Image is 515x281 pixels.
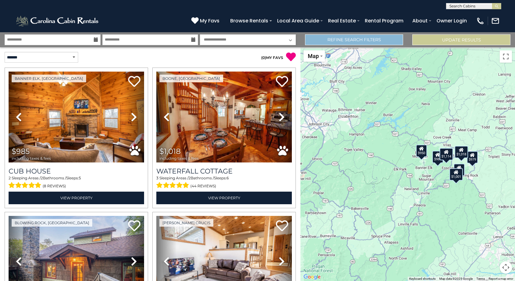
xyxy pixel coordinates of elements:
a: Real Estate [325,15,359,26]
a: [PERSON_NAME] Crucis [159,219,213,227]
a: Refine Search Filters [305,34,403,45]
span: 0 [262,55,265,60]
a: Browse Rentals [227,15,271,26]
button: Toggle fullscreen view [500,50,512,63]
span: 3 [156,176,158,180]
span: 2 [189,176,191,180]
span: Map [308,53,319,59]
img: thumbnail_163266579.jpeg [156,72,292,162]
button: Change map style [303,50,325,62]
a: Owner Login [433,15,470,26]
a: Add to favorites [128,220,140,233]
img: phone-regular-white.png [476,17,485,25]
div: $950 [416,145,427,157]
span: (8 reviews) [43,182,66,190]
a: Blowing Rock, [GEOGRAPHIC_DATA] [12,219,92,227]
span: 5 [79,176,81,180]
span: ( ) [261,55,266,60]
a: Banner Elk, [GEOGRAPHIC_DATA] [12,75,86,82]
a: Rental Program [362,15,406,26]
a: Open this area in Google Maps (opens a new window) [302,273,322,281]
div: Sleeping Areas / Bathrooms / Sleeps: [9,175,144,190]
span: 2 [41,176,43,180]
img: Google [302,273,322,281]
a: Add to favorites [276,220,288,233]
span: (44 reviews) [190,182,216,190]
div: $983 [454,163,465,176]
span: $1,018 [159,147,181,156]
button: Update Results [412,34,510,45]
div: $1,018 [455,146,468,158]
button: Keyboard shortcuts [409,277,436,281]
img: mail-regular-white.png [491,17,500,25]
span: including taxes & fees [12,156,51,160]
span: 6 [227,176,229,180]
img: White-1-2.png [15,15,100,27]
div: $1,001 [449,168,463,181]
div: $979 [467,151,478,163]
a: Report a map error [489,277,513,280]
a: (0)MY FAVS [261,55,283,60]
a: Terms (opens in new tab) [476,277,485,280]
a: Local Area Guide [274,15,322,26]
a: View Property [156,192,292,204]
span: My Favs [200,17,219,25]
a: Cub House [9,167,144,175]
span: Map data ©2025 Google [439,277,473,280]
button: Map camera controls [500,261,512,274]
a: Add to favorites [128,75,140,88]
div: $1,114 [440,148,453,160]
a: My Favs [191,17,221,25]
a: Waterfall Cottage [156,167,292,175]
div: Sleeping Areas / Bathrooms / Sleeps: [156,175,292,190]
span: including taxes & fees [159,156,199,160]
a: About [409,15,431,26]
span: $985 [12,147,30,156]
a: Add to favorites [276,75,288,88]
img: thumbnail_163279496.jpeg [9,72,144,162]
span: 2 [9,176,11,180]
a: Boone, [GEOGRAPHIC_DATA] [159,75,223,82]
div: $985 [432,151,443,163]
a: View Property [9,192,144,204]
